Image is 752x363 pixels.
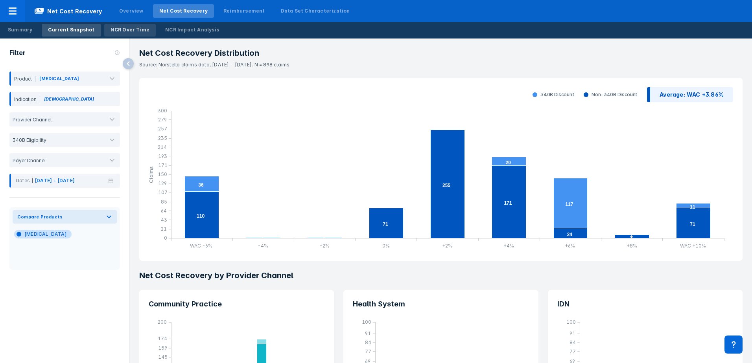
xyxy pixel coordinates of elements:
[197,213,205,219] tspan: 110
[258,243,268,249] tspan: -4%
[442,183,450,188] tspan: 255
[570,339,576,345] text: 84
[323,236,326,242] tspan: 1
[158,189,168,195] text: 107
[223,7,265,15] div: Reimbursement
[690,222,695,227] tspan: 71
[161,199,167,205] text: 85
[275,4,356,18] a: Data Set Characterization
[158,108,167,114] text: 300
[153,4,214,18] a: Net Cost Recovery
[383,222,388,227] tspan: 71
[149,299,324,309] h3: Community Practice
[158,153,167,159] text: 193
[503,243,514,249] tspan: +4%
[660,90,724,99] div: Average: WAC +3.86%
[161,208,167,214] text: 64
[48,26,94,33] div: Current Snapshot
[139,270,743,280] h3: Net Cost Recovery by Provider Channel
[570,348,576,354] text: 77
[104,24,156,37] a: NCR Over Time
[159,24,225,37] a: NCR Impact Analysis
[724,335,743,354] div: Contact Support
[8,26,32,33] div: Summary
[139,58,743,68] p: Source: Norstella claims data, [DATE] - [DATE]. N = 898 claims
[365,348,372,354] text: 77
[9,158,46,163] div: Payer Channel
[557,299,733,309] h3: IDN
[35,177,75,184] p: [DATE] - [DATE]
[111,26,150,33] div: NCR Over Time
[164,235,167,241] text: 0
[566,319,576,325] text: 100
[139,48,743,58] h3: Net Cost Recovery Distribution
[158,135,167,141] text: 235
[158,162,168,168] text: 171
[365,330,371,336] text: 91
[24,231,67,238] p: [MEDICAL_DATA]
[158,180,167,186] text: 129
[505,160,511,165] tspan: 20
[9,117,51,123] div: Provider Channel
[113,4,150,18] a: Overview
[161,217,167,223] text: 43
[9,48,26,57] p: Filter
[382,243,390,249] tspan: 0%
[570,330,575,336] text: 91
[11,76,35,82] div: Product
[579,85,642,104] div: Non-340B Discount
[353,299,529,309] h3: Health System
[158,171,167,177] text: 150
[567,232,573,237] tspan: 24
[630,233,633,238] tspan: 1
[158,126,167,132] text: 257
[362,319,372,325] text: 100
[365,339,372,345] text: 84
[165,26,219,33] div: NCR Impact Analysis
[528,85,579,104] div: 340B Discount
[565,202,573,207] tspan: 117
[190,243,212,249] tspan: WAC -6%
[565,243,575,249] tspan: +6%
[680,243,706,249] tspan: WAC +10%
[158,345,167,351] text: 159
[217,4,271,18] a: Reimbursement
[158,319,167,325] text: 200
[2,24,39,37] a: Summary
[319,243,330,249] tspan: -2%
[148,166,154,183] tspan: Claims
[9,137,46,143] div: 340B Eligibility
[504,200,512,206] tspan: 171
[442,243,452,249] tspan: +2%
[198,182,204,188] tspan: 36
[144,107,732,256] g: column chart , with 2 column series, . Y-scale minimum value is 0 , maximum value is 300. X-scale...
[16,177,75,184] div: Dates
[25,6,111,16] span: Net Cost Recovery
[119,7,144,15] div: Overview
[39,75,79,82] div: [MEDICAL_DATA]
[281,7,350,15] div: Data Set Characterization
[161,226,167,232] text: 21
[690,204,695,210] tspan: 11
[627,243,637,249] tspan: +8%
[158,354,168,360] text: 145
[158,335,167,341] text: 174
[158,117,167,123] text: 279
[42,24,101,37] a: Current Snapshot
[159,7,208,15] div: Net Cost Recovery
[158,144,167,150] text: 214
[262,236,264,242] tspan: 1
